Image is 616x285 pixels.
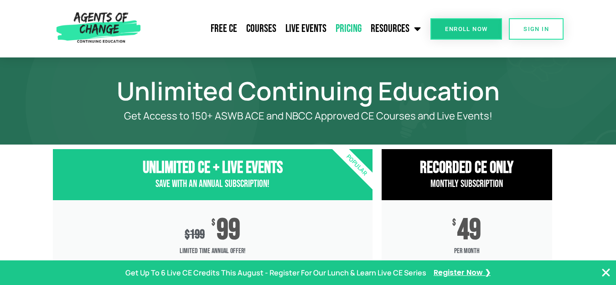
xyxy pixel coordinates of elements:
a: Resources [366,17,425,40]
a: Free CE [206,17,242,40]
span: $ [185,227,190,242]
h3: RECORDED CE ONly [382,158,552,178]
p: Get Up To 6 Live CE Credits This August - Register For Our Lunch & Learn Live CE Series [125,266,426,280]
h1: Unlimited Continuing Education [48,80,568,101]
span: 99 [217,218,240,242]
nav: Menu [145,17,426,40]
span: 49 [457,218,481,242]
a: Pricing [331,17,366,40]
a: Live Events [281,17,331,40]
span: Limited Time Annual Offer! [53,242,373,260]
span: Save with an Annual Subscription! [155,178,269,190]
span: $ [212,218,215,228]
a: Enroll Now [430,18,502,40]
span: $ [452,218,456,228]
div: 199 [185,227,205,242]
span: Enroll Now [445,26,487,32]
div: Popular [304,113,409,218]
span: SIGN IN [523,26,549,32]
a: SIGN IN [509,18,564,40]
a: Register Now ❯ [434,266,491,280]
button: Close Banner [600,267,611,278]
p: Get Access to 150+ ASWB ACE and NBCC Approved CE Courses and Live Events! [85,110,532,122]
span: per month [382,242,552,260]
span: Monthly Subscription [430,178,503,190]
a: Courses [242,17,281,40]
h3: Unlimited CE + Live Events [53,158,373,178]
